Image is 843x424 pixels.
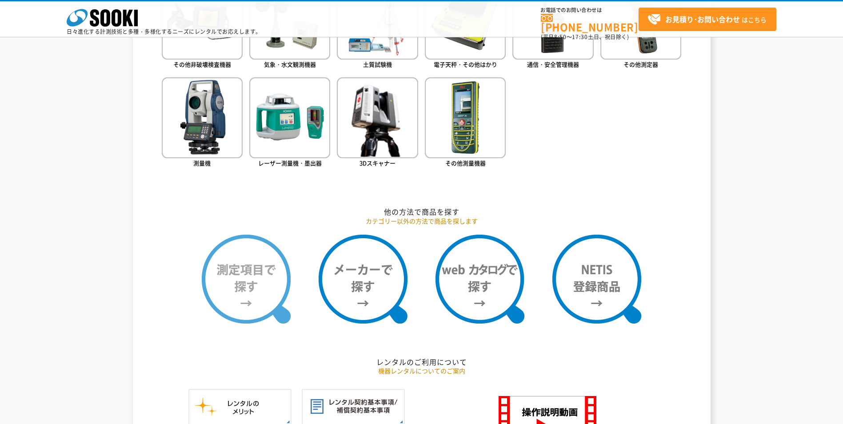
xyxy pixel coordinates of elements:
[202,235,291,324] img: 測定項目で探す
[319,235,408,324] img: メーカーで探す
[541,8,639,13] span: お電話でのお問い合わせは
[623,60,658,68] span: その他測定器
[67,29,261,34] p: 日々進化する計測技術と多種・多様化するニーズにレンタルでお応えします。
[337,77,418,158] img: 3Dスキャナー
[639,8,776,31] a: お見積り･お問い合わせはこちら
[527,60,579,68] span: 通信・安全管理機器
[425,77,506,158] img: その他測量機器
[541,14,639,32] a: [PHONE_NUMBER]
[162,77,243,158] img: 測量機
[258,159,322,167] span: レーザー測量機・墨出器
[162,77,243,169] a: 測量機
[162,357,682,367] h2: レンタルのご利用について
[249,77,330,169] a: レーザー測量機・墨出器
[337,77,418,169] a: 3Dスキャナー
[665,14,740,24] strong: お見積り･お問い合わせ
[162,207,682,216] h2: 他の方法で商品を探す
[193,159,211,167] span: 測量機
[434,60,497,68] span: 電子天秤・その他はかり
[552,235,641,324] img: NETIS登録商品
[249,77,330,158] img: レーザー測量機・墨出器
[162,366,682,376] p: 機器レンタルについてのご案内
[647,13,767,26] span: はこちら
[554,33,567,41] span: 8:50
[435,235,524,324] img: webカタログで探す
[363,60,392,68] span: 土質試験機
[445,159,486,167] span: その他測量機器
[173,60,231,68] span: その他非破壊検査機器
[162,216,682,226] p: カテゴリー以外の方法で商品を探します
[264,60,316,68] span: 気象・水文観測機器
[541,33,629,41] span: (平日 ～ 土日、祝日除く)
[360,159,396,167] span: 3Dスキャナー
[425,77,506,169] a: その他測量機器
[572,33,588,41] span: 17:30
